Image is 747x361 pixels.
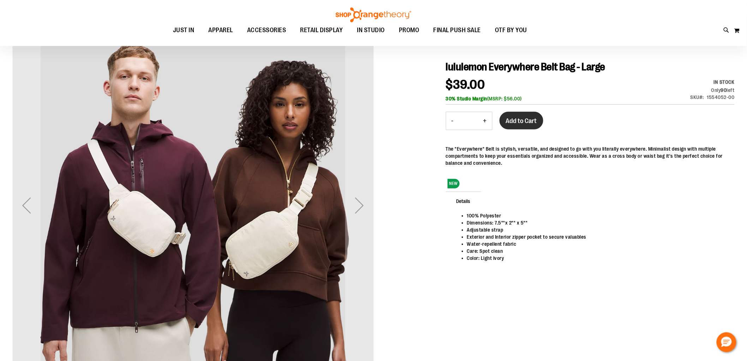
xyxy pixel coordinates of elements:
span: FINAL PUSH SALE [434,22,481,38]
a: OTF BY YOU [488,22,534,39]
li: Adjustable strap [467,226,728,233]
button: Add to Cart [500,112,543,129]
button: Decrease product quantity [446,112,459,130]
span: Add to Cart [506,117,537,125]
span: IN STUDIO [357,22,385,38]
a: APPAREL [202,22,240,39]
span: NEW [448,179,460,188]
button: Hello, have a question? Let’s chat. [717,332,736,352]
li: Color: Light Ivory [467,255,728,262]
div: 1554052-00 [707,94,735,101]
li: Care: Spot clean [467,248,728,255]
img: Shop Orangetheory [335,7,412,22]
button: Increase product quantity [478,112,492,130]
span: In stock [714,79,735,85]
span: PROMO [399,22,419,38]
a: JUST IN [166,22,202,39]
span: JUST IN [173,22,195,38]
li: Water-repellent fabric [467,240,728,248]
a: PROMO [392,22,426,39]
a: RETAIL DISPLAY [293,22,350,39]
span: Details [446,192,481,210]
span: APPAREL [209,22,233,38]
span: RETAIL DISPLAY [300,22,343,38]
div: (MSRP: $56.00) [446,95,735,102]
div: Only 90 left [691,87,735,94]
a: IN STUDIO [350,22,392,39]
input: Product quantity [459,112,478,129]
a: ACCESSORIES [240,22,293,38]
span: OTF BY YOU [495,22,527,38]
span: lululemon Everywhere Belt Bag - Large [446,61,605,73]
div: The "Everywhere" Belt is stylish, versatile, and designed to go with you literally everywhere. Mi... [446,145,735,167]
b: 30% Studio Margin [446,96,488,101]
li: Dimensions: 7.5""x 2"" x 5"" [467,219,728,226]
li: Exterior and Interior zipper pocket to secure valuables [467,233,728,240]
a: FINAL PUSH SALE [426,22,488,39]
span: $39.00 [446,77,485,92]
strong: SKU [691,94,704,100]
div: Availability [691,78,735,86]
li: 100% Polyester [467,212,728,219]
span: ACCESSORIES [247,22,286,38]
strong: 90 [721,87,727,93]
